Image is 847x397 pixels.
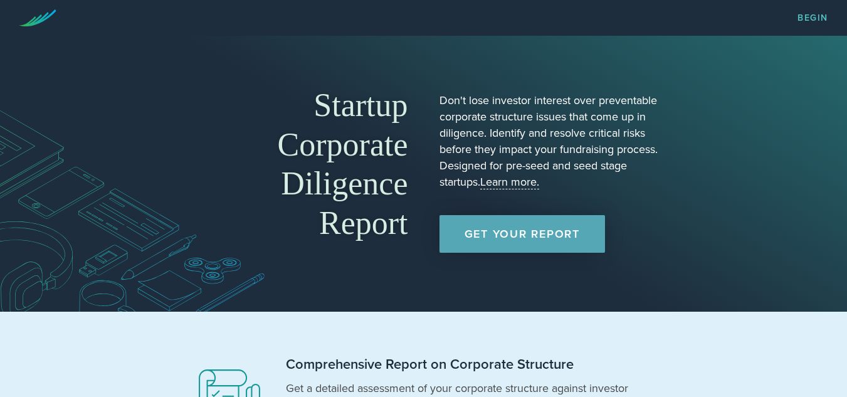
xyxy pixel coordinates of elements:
h2: Comprehensive Report on Corporate Structure [286,356,637,374]
a: Get Your Report [439,215,605,253]
a: Learn more. [480,175,539,189]
a: Begin [797,14,828,23]
h1: Startup Corporate Diligence Report [186,86,408,243]
p: Don't lose investor interest over preventable corporate structure issues that come up in diligenc... [439,92,662,190]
